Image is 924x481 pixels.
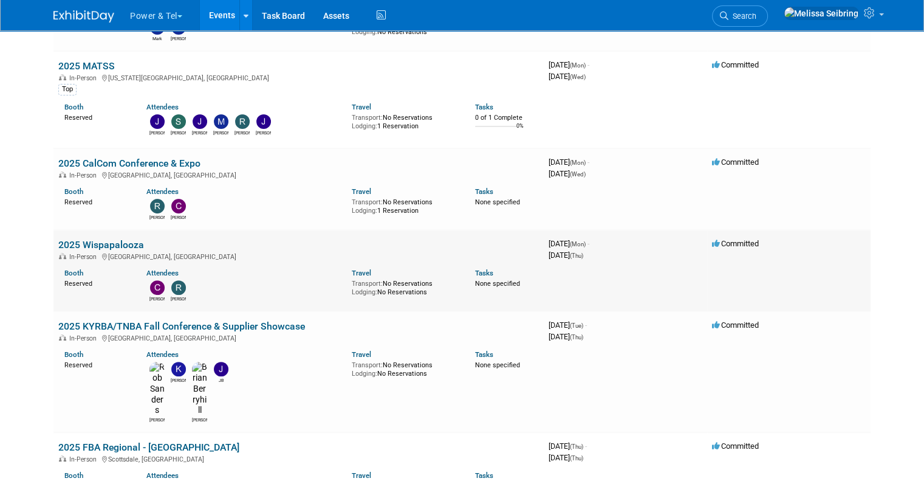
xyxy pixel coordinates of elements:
div: Jason Cook [192,129,207,136]
span: (Thu) [570,455,583,462]
div: No Reservations No Reservations [352,359,457,378]
span: (Tue) [570,322,583,329]
div: [US_STATE][GEOGRAPHIC_DATA], [GEOGRAPHIC_DATA] [58,72,539,82]
span: - [585,441,587,451]
img: Melissa Seibring [784,7,859,20]
img: Jeff Danner [256,114,271,129]
span: In-Person [69,334,100,342]
div: Reserved [64,196,128,207]
span: (Mon) [570,159,586,166]
span: Committed [712,60,759,69]
a: Travel [352,269,371,277]
div: Rob Sanders [149,416,165,423]
img: Chad Smith [171,199,186,213]
span: [DATE] [549,453,583,462]
a: 2025 KYRBA/TNBA Fall Conference & Supplier Showcase [58,320,305,332]
div: Reserved [64,359,128,370]
span: In-Person [69,171,100,179]
div: No Reservations No Reservations [352,277,457,296]
img: In-Person Event [59,171,66,178]
span: - [587,239,589,248]
div: Kevin Wilkes [171,376,186,384]
img: Judd Bartley [150,114,165,129]
span: None specified [475,280,520,288]
a: Travel [352,103,371,111]
div: Judd Bartley [149,129,165,136]
img: Chad Smith [150,280,165,295]
img: Ron Rafalzik [235,114,250,129]
img: Robin Mayne [150,199,165,213]
a: Attendees [146,269,179,277]
div: Top [58,84,77,95]
span: In-Person [69,455,100,463]
a: Booth [64,269,83,277]
a: Tasks [475,269,493,277]
img: Mike Brems [214,114,228,129]
span: - [587,60,589,69]
a: Attendees [146,187,179,196]
span: (Wed) [570,74,586,80]
div: Ron Rafalzik [234,129,250,136]
span: [DATE] [549,72,586,81]
span: Transport: [352,280,383,288]
img: Robin Mayne [171,280,186,295]
span: In-Person [69,74,100,82]
img: Jason Cook [193,114,207,129]
a: Tasks [475,187,493,196]
div: Michael Mackeben [171,35,186,42]
img: In-Person Event [59,74,66,80]
span: (Thu) [570,252,583,259]
div: [GEOGRAPHIC_DATA], [GEOGRAPHIC_DATA] [58,333,539,342]
a: Tasks [475,471,493,480]
img: In-Person Event [59,334,66,341]
span: - [585,320,587,330]
a: Booth [64,187,83,196]
span: - [587,157,589,167]
span: [DATE] [549,157,589,167]
span: (Thu) [570,443,583,450]
div: Mike Brems [213,129,228,136]
a: Booth [64,103,83,111]
span: None specified [475,361,520,369]
img: Brian Berryhill [192,362,207,416]
span: [DATE] [549,251,583,260]
div: Brian Berryhill [192,416,207,423]
div: 0 of 1 Complete [475,114,539,122]
a: 2025 MATSS [58,60,115,72]
a: Booth [64,471,83,480]
a: Attendees [146,471,179,480]
span: [DATE] [549,169,586,178]
a: Tasks [475,350,493,359]
div: Chad Smith [171,213,186,221]
a: Travel [352,350,371,359]
div: Robin Mayne [149,213,165,221]
span: [DATE] [549,320,587,330]
div: Mark Monteleone [149,35,165,42]
span: (Thu) [570,334,583,341]
div: [GEOGRAPHIC_DATA], [GEOGRAPHIC_DATA] [58,251,539,261]
div: Scottsdale, [GEOGRAPHIC_DATA] [58,454,539,463]
span: Transport: [352,361,383,369]
a: Search [712,5,768,27]
a: 2025 Wispapalooza [58,239,144,251]
span: Committed [712,157,759,167]
img: JB Fesmire [214,362,228,376]
span: (Wed) [570,171,586,178]
a: Booth [64,350,83,359]
span: [DATE] [549,441,587,451]
span: None specified [475,198,520,206]
td: 0% [516,123,524,139]
span: Transport: [352,198,383,206]
img: Scott Perkins [171,114,186,129]
div: [GEOGRAPHIC_DATA], [GEOGRAPHIC_DATA] [58,170,539,179]
span: (Mon) [570,62,586,69]
span: Lodging: [352,207,377,215]
div: Jeff Danner [256,129,271,136]
a: Travel [352,187,371,196]
span: Lodging: [352,288,377,296]
img: ExhibitDay [53,10,114,22]
span: Committed [712,441,759,451]
span: Lodging: [352,370,377,378]
a: Tasks [475,103,493,111]
div: Reserved [64,277,128,288]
